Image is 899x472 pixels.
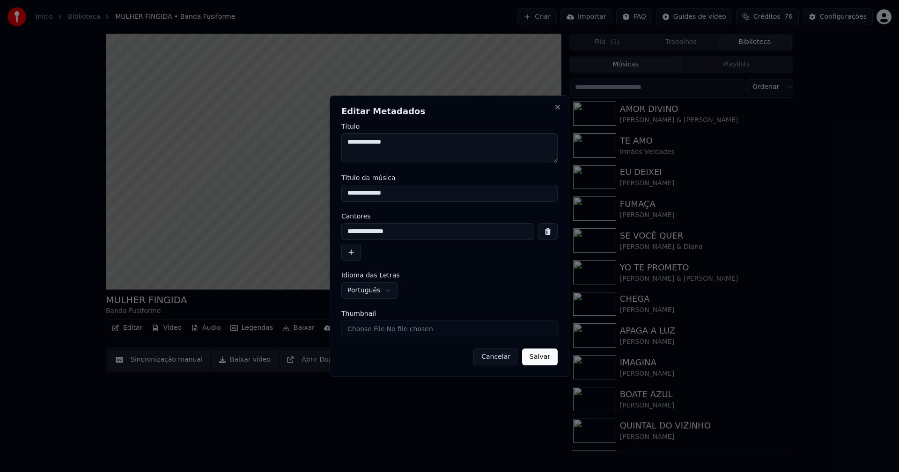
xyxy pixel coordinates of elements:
[341,107,558,116] h2: Editar Metadados
[341,123,558,130] label: Título
[341,213,558,219] label: Cantores
[473,349,518,365] button: Cancelar
[341,272,400,278] span: Idioma das Letras
[522,349,558,365] button: Salvar
[341,174,558,181] label: Título da música
[341,310,376,317] span: Thumbnail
